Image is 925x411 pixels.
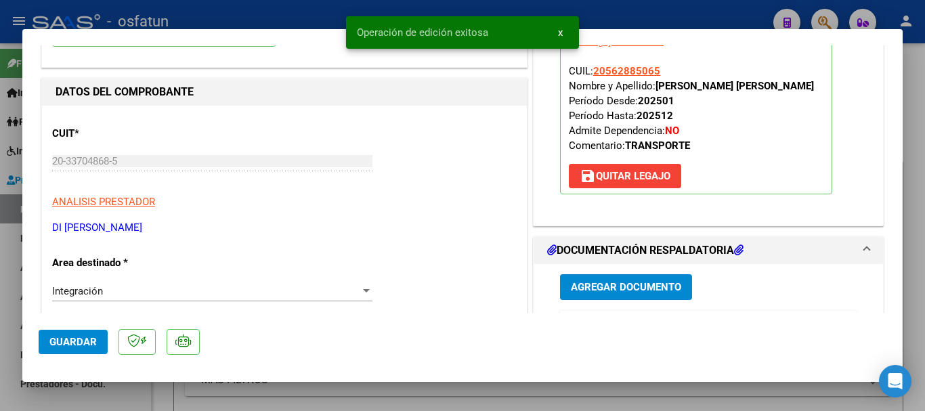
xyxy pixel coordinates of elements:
[571,282,681,294] span: Agregar Documento
[879,365,911,397] div: Open Intercom Messenger
[637,110,673,122] strong: 202512
[534,237,883,264] mat-expansion-panel-header: DOCUMENTACIÓN RESPALDATORIA
[52,220,517,236] p: DI [PERSON_NAME]
[569,139,690,152] span: Comentario:
[357,26,488,39] span: Operación de edición exitosa
[52,285,103,297] span: Integración
[569,65,814,152] span: CUIL: Nombre y Apellido: Período Desde: Período Hasta: Admite Dependencia:
[569,164,681,188] button: Quitar Legajo
[655,80,814,92] strong: [PERSON_NAME] [PERSON_NAME]
[695,311,783,340] datatable-header-cell: Usuario
[665,125,679,137] strong: NO
[560,274,692,299] button: Agregar Documento
[851,311,919,340] datatable-header-cell: Acción
[49,336,97,348] span: Guardar
[52,126,192,142] p: CUIT
[52,196,155,208] span: ANALISIS PRESTADOR
[547,242,744,259] h1: DOCUMENTACIÓN RESPALDATORIA
[593,65,660,77] span: 20562885065
[594,311,695,340] datatable-header-cell: Documento
[638,95,674,107] strong: 202501
[39,330,108,354] button: Guardar
[580,168,596,184] mat-icon: save
[625,139,690,152] strong: TRANSPORTE
[547,20,574,45] button: x
[558,26,563,39] span: x
[580,170,670,182] span: Quitar Legajo
[560,14,832,194] p: Legajo preaprobado para Período de Prestación:
[56,85,194,98] strong: DATOS DEL COMPROBANTE
[52,255,192,271] p: Area destinado *
[560,311,594,340] datatable-header-cell: ID
[783,311,851,340] datatable-header-cell: Subido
